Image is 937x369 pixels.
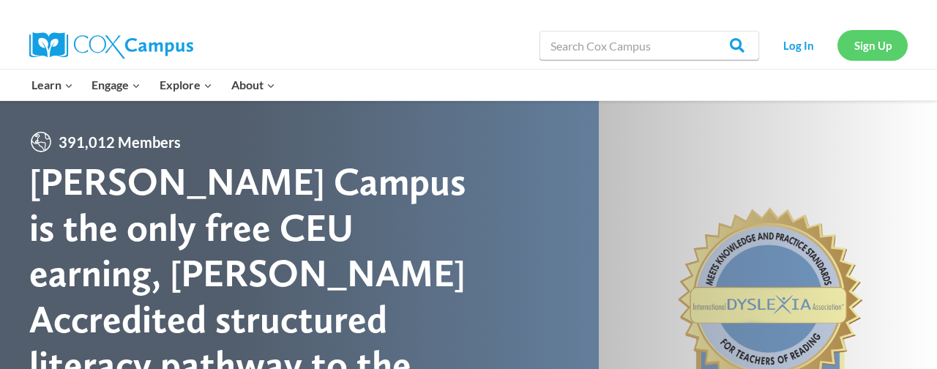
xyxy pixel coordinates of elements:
[766,30,908,60] nav: Secondary Navigation
[53,130,187,154] span: 391,012 Members
[222,70,285,100] button: Child menu of About
[837,30,908,60] a: Sign Up
[22,70,284,100] nav: Primary Navigation
[540,31,759,60] input: Search Cox Campus
[150,70,222,100] button: Child menu of Explore
[22,70,83,100] button: Child menu of Learn
[766,30,830,60] a: Log In
[83,70,151,100] button: Child menu of Engage
[29,32,193,59] img: Cox Campus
